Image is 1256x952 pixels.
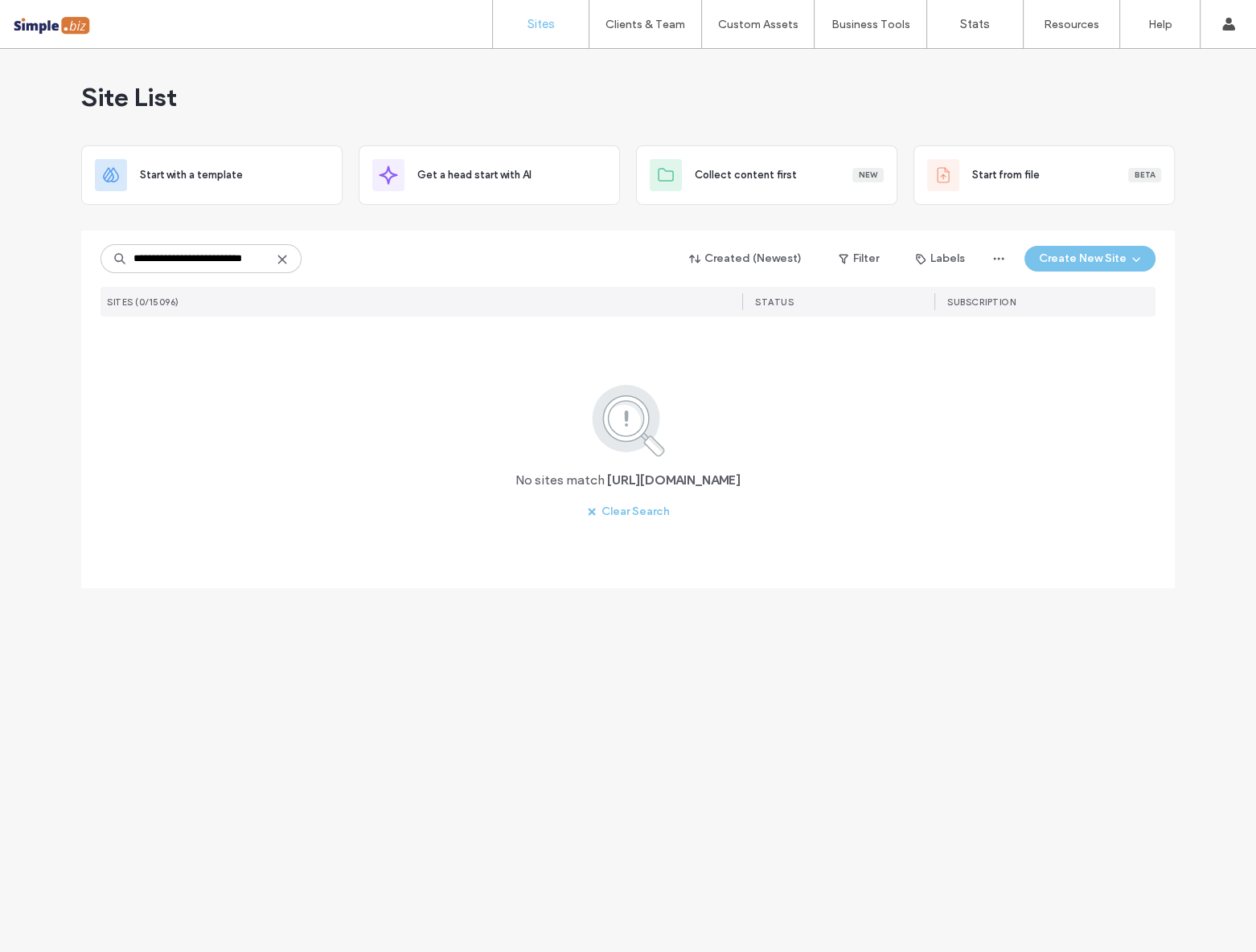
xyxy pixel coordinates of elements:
span: STATUS [755,296,794,308]
span: Collect content first [695,167,797,183]
div: Collect content firstNew [636,145,897,205]
div: Start from fileBeta [913,145,1175,205]
span: Help [36,11,69,26]
span: Start from file [972,167,1040,183]
label: Custom Assets [718,18,798,31]
button: Created (Newest) [675,246,816,272]
span: Site List [81,81,177,113]
label: Stats [960,17,990,31]
button: Clear Search [573,499,684,525]
span: [URL][DOMAIN_NAME] [607,472,741,489]
button: Create New Site [1024,246,1155,272]
span: SUBSCRIPTION [947,296,1016,308]
span: Start with a template [140,167,243,183]
label: Clients & Team [605,18,685,31]
label: Resources [1044,18,1099,31]
button: Filter [823,246,895,272]
div: Start with a template [81,145,343,205]
label: Sites [527,17,555,31]
span: SITES (0/15096) [107,296,179,308]
label: Help [1148,18,1172,31]
label: Business Tools [831,18,910,31]
span: No sites match [515,472,605,489]
div: Beta [1128,168,1161,182]
div: Get a head start with AI [359,145,620,205]
div: New [852,168,884,182]
span: Get a head start with AI [417,167,532,183]
button: Labels [901,246,979,272]
img: search.svg [570,382,687,459]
